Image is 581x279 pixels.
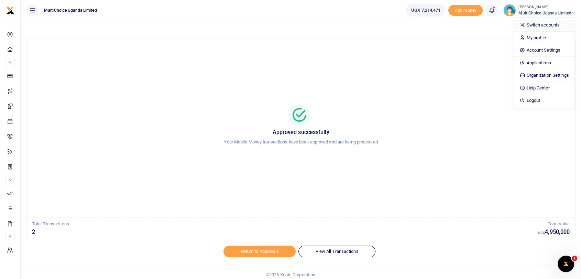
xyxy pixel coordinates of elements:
[448,5,483,16] li: Toup your wallet
[514,33,574,43] a: My profile
[538,229,570,236] h5: 4,950,000
[538,231,545,235] small: UGX
[298,246,375,257] a: View All Transactions
[41,7,100,13] span: MultiChoice Uganda Limited
[6,57,15,68] li: M
[223,246,296,257] a: Return to Approvals
[448,7,483,12] a: Add money
[6,174,15,185] li: Ac
[35,139,567,146] p: Your Mobile Money transactions have been approved and are being processed
[406,4,446,17] a: UGX 7,214,471
[403,4,448,17] li: Wallet ballance
[518,10,575,16] span: MultiChoice Uganda Limited
[6,231,15,242] li: M
[514,71,574,80] a: Organization Settings
[6,7,14,15] img: logo-small
[514,83,574,93] a: Help Center
[411,7,440,14] span: UGX 7,214,471
[35,129,567,136] h5: Approved successfully
[514,58,574,68] a: Applications
[518,4,575,10] small: [PERSON_NAME]
[538,221,570,228] p: Total Value
[6,8,14,13] a: logo-small logo-large logo-large
[572,256,577,261] span: 1
[503,4,575,17] a: profile-user [PERSON_NAME] MultiChoice Uganda Limited
[514,20,574,30] a: Switch accounts
[558,256,574,272] iframe: Intercom live chat
[32,229,538,236] h5: 2
[514,96,574,105] a: Logout
[448,5,483,16] span: Add money
[514,45,574,55] a: Account Settings
[32,221,538,228] p: Total Transactions
[503,4,516,17] img: profile-user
